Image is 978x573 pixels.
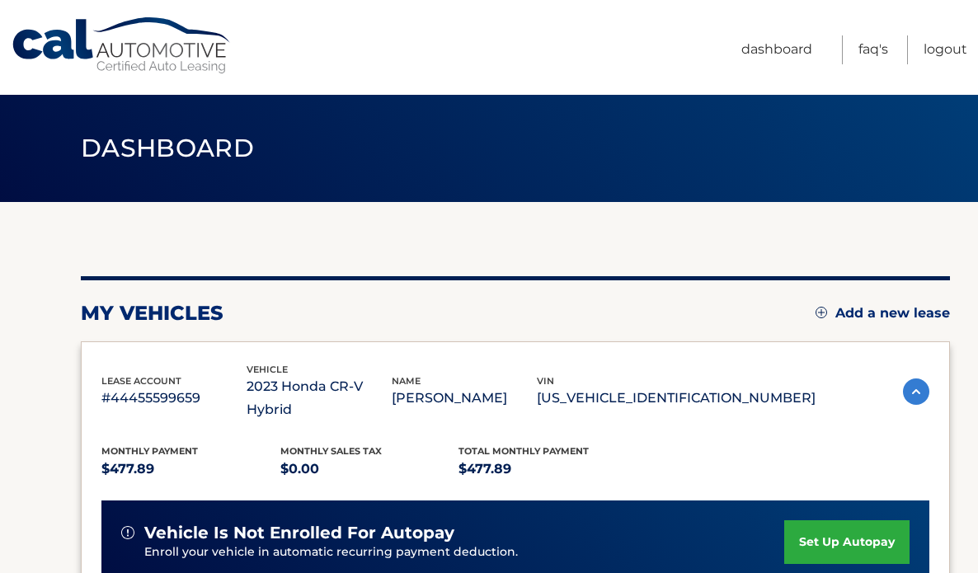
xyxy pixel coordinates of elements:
[537,387,816,410] p: [US_VEHICLE_IDENTIFICATION_NUMBER]
[858,35,888,64] a: FAQ's
[741,35,812,64] a: Dashboard
[280,445,382,457] span: Monthly sales Tax
[11,16,233,75] a: Cal Automotive
[101,458,280,481] p: $477.89
[924,35,967,64] a: Logout
[458,458,637,481] p: $477.89
[280,458,459,481] p: $0.00
[392,375,421,387] span: name
[247,364,288,375] span: vehicle
[392,387,537,410] p: [PERSON_NAME]
[144,523,454,543] span: vehicle is not enrolled for autopay
[903,378,929,405] img: accordion-active.svg
[537,375,554,387] span: vin
[458,445,589,457] span: Total Monthly Payment
[81,301,223,326] h2: my vehicles
[81,133,254,163] span: Dashboard
[121,526,134,539] img: alert-white.svg
[247,375,392,421] p: 2023 Honda CR-V Hybrid
[101,375,181,387] span: lease account
[816,307,827,318] img: add.svg
[816,305,950,322] a: Add a new lease
[784,520,910,564] a: set up autopay
[101,445,198,457] span: Monthly Payment
[144,543,784,561] p: Enroll your vehicle in automatic recurring payment deduction.
[101,387,247,410] p: #44455599659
